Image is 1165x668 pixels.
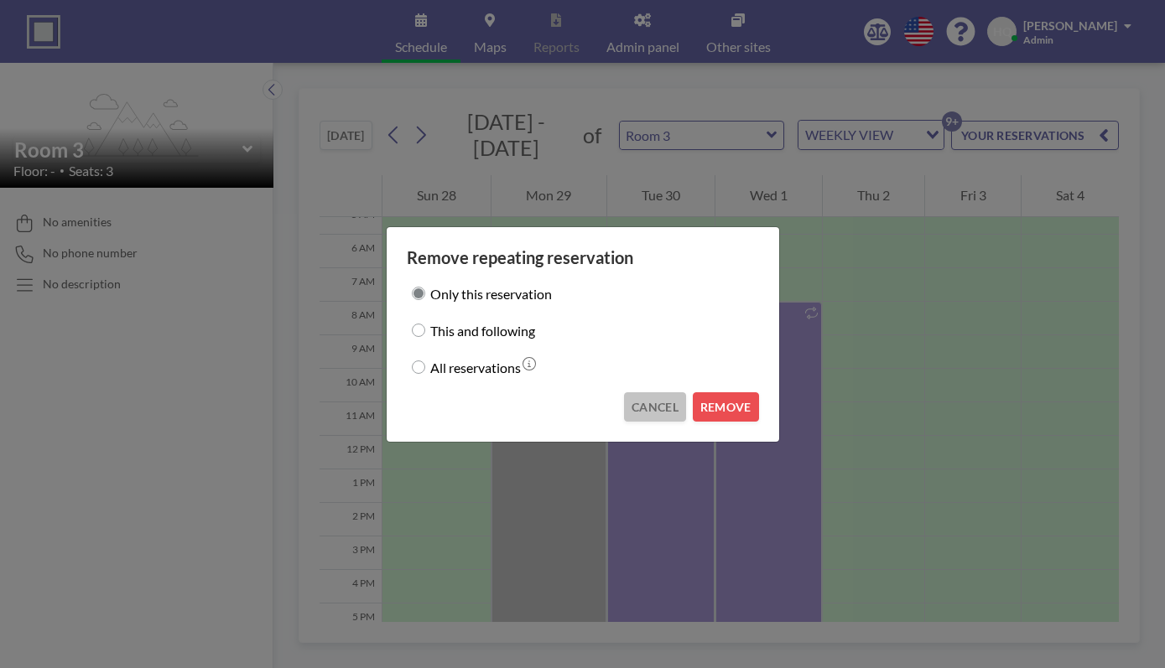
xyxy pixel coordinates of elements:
[430,282,552,305] label: Only this reservation
[693,392,759,422] button: REMOVE
[430,318,535,342] label: This and following
[430,355,521,379] label: All reservations
[624,392,686,422] button: CANCEL
[407,247,759,268] h3: Remove repeating reservation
